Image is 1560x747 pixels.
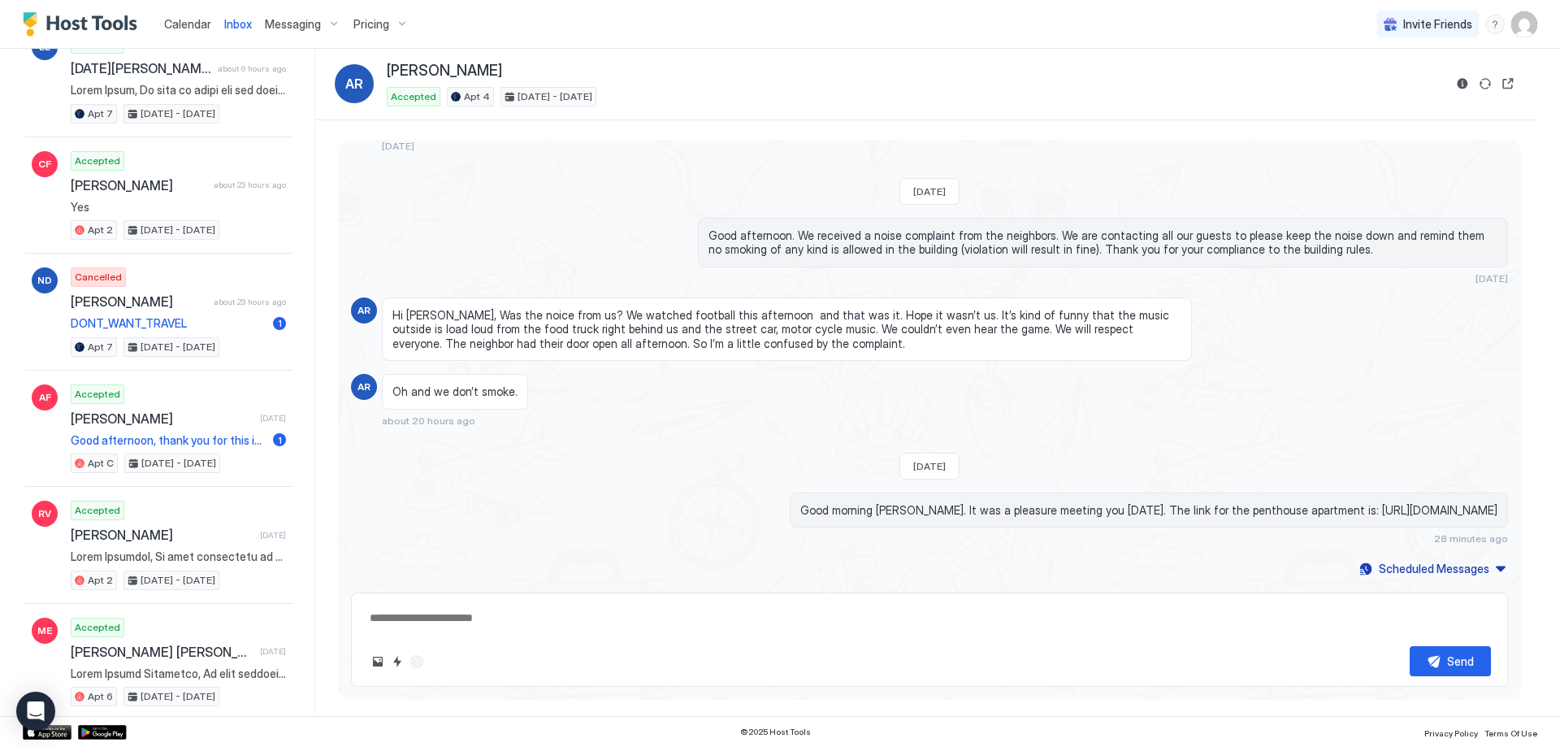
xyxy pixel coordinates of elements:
span: ND [37,273,52,288]
span: Lorem Ipsumd Sitametco, Ad elit seddoeiusm te incid utlaboree, dolorem aliquae ad mini veni qu no... [71,667,286,681]
span: Accepted [75,387,120,402]
a: Inbox [224,15,252,33]
span: 28 minutes ago [1434,532,1508,545]
span: [DATE] - [DATE] [518,89,592,104]
button: Quick reply [388,652,407,671]
span: [DATE] [913,185,946,198]
span: AF [39,390,51,405]
a: Google Play Store [78,725,127,740]
span: [DATE] [913,460,946,472]
span: [DATE] - [DATE] [141,456,216,471]
span: Messaging [265,17,321,32]
span: AR [357,303,370,318]
span: Cancelled [75,270,122,284]
span: 1 [278,434,282,446]
button: Send [1410,646,1491,676]
span: © 2025 Host Tools [740,727,811,737]
span: AR [345,74,363,93]
div: Send [1447,653,1474,670]
span: [DATE] - [DATE] [141,106,215,121]
span: CF [38,157,51,172]
button: Scheduled Messages [1357,558,1508,580]
span: [PERSON_NAME] [71,293,207,310]
span: [DATE] [260,413,286,423]
span: Inbox [224,17,252,31]
button: Upload image [368,652,388,671]
span: [DATE][PERSON_NAME] [71,60,211,76]
span: Pricing [353,17,389,32]
button: Sync reservation [1475,74,1495,93]
span: Apt C [88,456,114,471]
span: Lorem Ipsumdol, Si amet consectetu ad elits doeiusmod, tempori utlabor et dolo magn al eni ADMI V... [71,549,286,564]
span: Apt 7 [88,340,113,354]
div: menu [1485,15,1505,34]
span: RV [38,506,51,521]
span: ME [37,623,52,638]
span: 1 [278,317,282,329]
span: about 23 hours ago [214,180,286,190]
span: about 20 hours ago [382,415,475,427]
span: Calendar [164,17,211,31]
span: [PERSON_NAME] [71,410,253,427]
a: Terms Of Use [1484,723,1537,740]
span: Accepted [391,89,436,104]
button: Reservation information [1453,74,1472,93]
span: about 6 hours ago [218,63,286,74]
span: DONT_WANT_TRAVEL [71,316,266,331]
span: [DATE] [260,646,286,657]
span: Apt 2 [88,573,113,588]
button: Open reservation [1498,74,1518,93]
span: [DATE] - [DATE] [141,223,215,237]
span: Privacy Policy [1424,728,1478,738]
span: [DATE] - [DATE] [141,340,215,354]
span: Apt 6 [88,689,113,704]
span: Apt 7 [88,106,113,121]
span: [DATE] [260,530,286,541]
span: Good morning [PERSON_NAME]. It was a pleasure meeting you [DATE]. The link for the penthouse apar... [800,503,1497,518]
span: Yes [71,200,286,215]
span: Invite Friends [1403,17,1472,32]
span: Accepted [75,620,120,635]
a: Privacy Policy [1424,723,1478,740]
div: User profile [1511,11,1537,37]
span: [DATE] [382,140,414,152]
span: Accepted [75,154,120,168]
span: about 23 hours ago [214,297,286,307]
div: Scheduled Messages [1379,560,1489,577]
span: Good afternoon. We received a noise complaint from the neighbors. We are contacting all our guest... [708,228,1497,257]
span: Terms Of Use [1484,728,1537,738]
a: Calendar [164,15,211,33]
a: App Store [23,725,71,740]
span: Oh and we don’t smoke. [392,384,518,399]
span: Good afternoon, thank you for this information. See you soon [71,433,266,448]
span: [PERSON_NAME] [PERSON_NAME] [71,644,253,660]
span: AR [357,380,370,394]
span: [DATE] - [DATE] [141,689,215,704]
span: [DATE] [1475,272,1508,284]
a: Host Tools Logo [23,12,145,37]
span: [PERSON_NAME] [71,177,207,193]
div: Open Intercom Messenger [16,692,55,731]
span: [PERSON_NAME] [387,62,502,80]
span: [DATE] - [DATE] [141,573,215,588]
span: Apt 2 [88,223,113,237]
span: Accepted [75,503,120,518]
span: Apt 4 [464,89,490,104]
span: Lorem Ipsum, Do sita co adipi eli sed doeiusmo tem INCI UTL Etdol Magn/Aliqu Enimadmin ve qui Nos... [71,83,286,98]
span: Hi [PERSON_NAME], Was the noice from us? We watched football this afternoon and that was it. Hope... [392,308,1181,351]
span: [PERSON_NAME] [71,527,253,543]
